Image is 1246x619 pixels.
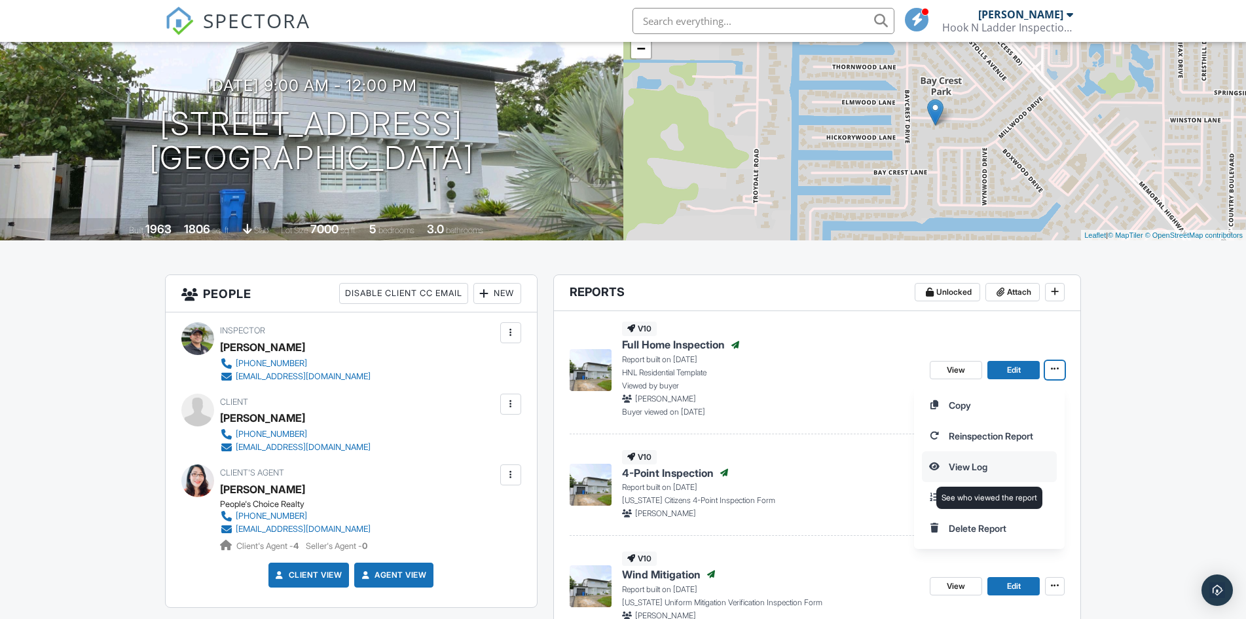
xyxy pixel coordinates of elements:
[220,326,265,335] span: Inspector
[236,541,301,551] span: Client's Agent -
[220,428,371,441] a: [PHONE_NUMBER]
[306,541,367,551] span: Seller's Agent -
[369,222,376,236] div: 5
[1201,574,1233,606] div: Open Intercom Messenger
[220,479,305,499] a: [PERSON_NAME]
[1108,231,1143,239] a: © MapTiler
[427,222,444,236] div: 3.0
[273,569,342,582] a: Client View
[310,222,339,236] div: 7000
[220,397,248,407] span: Client
[220,499,381,510] div: People's Choice Realty
[236,358,307,369] div: [PHONE_NUMBER]
[236,442,371,453] div: [EMAIL_ADDRESS][DOMAIN_NAME]
[281,225,308,235] span: Lot Size
[473,283,521,304] div: New
[446,225,483,235] span: bathrooms
[1081,230,1246,241] div: |
[978,8,1063,21] div: [PERSON_NAME]
[236,429,307,440] div: [PHONE_NUMBER]
[942,21,1073,34] div: Hook N Ladder Inspections
[220,441,371,454] a: [EMAIL_ADDRESS][DOMAIN_NAME]
[165,18,310,45] a: SPECTORA
[184,222,210,236] div: 1806
[220,468,284,478] span: Client's Agent
[631,39,651,58] a: Zoom out
[220,510,371,523] a: [PHONE_NUMBER]
[632,8,894,34] input: Search everything...
[220,357,371,370] a: [PHONE_NUMBER]
[206,77,417,94] h3: [DATE] 9:00 am - 12:00 pm
[165,7,194,35] img: The Best Home Inspection Software - Spectora
[220,408,305,428] div: [PERSON_NAME]
[359,569,426,582] a: Agent View
[220,523,371,536] a: [EMAIL_ADDRESS][DOMAIN_NAME]
[212,225,230,235] span: sq. ft.
[362,541,367,551] strong: 0
[220,337,305,357] div: [PERSON_NAME]
[149,107,474,176] h1: [STREET_ADDRESS] [GEOGRAPHIC_DATA]
[293,541,299,551] strong: 4
[220,370,371,383] a: [EMAIL_ADDRESS][DOMAIN_NAME]
[1084,231,1106,239] a: Leaflet
[236,524,371,535] div: [EMAIL_ADDRESS][DOMAIN_NAME]
[145,222,172,236] div: 1963
[236,511,307,521] div: [PHONE_NUMBER]
[236,371,371,382] div: [EMAIL_ADDRESS][DOMAIN_NAME]
[340,225,357,235] span: sq.ft.
[203,7,310,34] span: SPECTORA
[166,275,537,312] h3: People
[378,225,414,235] span: bedrooms
[339,283,468,304] div: Disable Client CC Email
[129,225,143,235] span: Built
[1145,231,1243,239] a: © OpenStreetMap contributors
[254,225,268,235] span: slab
